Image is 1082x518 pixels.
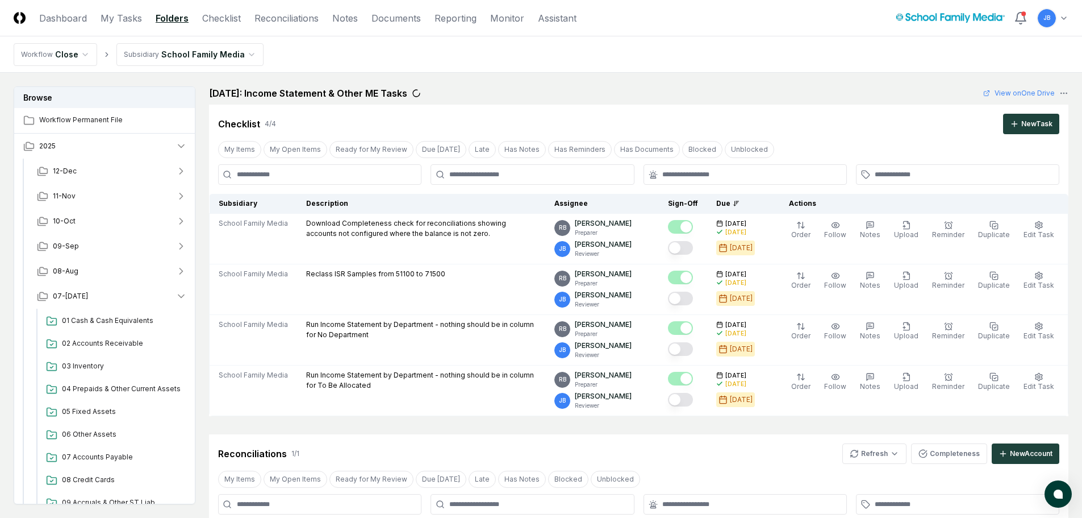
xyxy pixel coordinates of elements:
span: Follow [824,230,846,239]
button: Duplicate [976,269,1012,293]
button: Notes [858,269,883,293]
span: Upload [894,382,918,391]
button: Upload [892,370,921,394]
img: Logo [14,12,26,24]
p: Preparer [575,380,632,389]
span: RB [559,325,566,333]
button: Edit Task [1021,370,1056,394]
button: 11-Nov [28,184,196,209]
a: Dashboard [39,11,87,25]
div: Subsidiary [124,49,159,60]
div: Due [716,198,762,209]
button: Follow [822,370,849,394]
button: My Items [218,141,261,158]
p: Preparer [575,330,632,338]
button: Reminder [930,370,967,394]
span: School Family Media [219,370,288,380]
span: 07-[DATE] [53,291,88,301]
span: 08 Credit Cards [62,475,182,485]
span: 11-Nov [53,191,76,201]
button: Order [789,320,813,343]
span: 04 Prepaids & Other Current Assets [62,384,182,394]
div: 4 / 4 [265,119,276,129]
p: Reviewer [575,300,632,309]
button: 10-Oct [28,209,196,234]
span: Edit Task [1023,281,1054,289]
button: Has Reminders [548,141,612,158]
a: My Tasks [101,11,142,25]
span: RB [559,223,566,232]
h3: Browse [14,87,195,108]
button: NewTask [1003,114,1059,134]
div: Reconciliations [218,447,287,461]
p: Run Income Statement by Department - nothing should be in column for To Be Allocated [306,370,536,391]
button: 09-Sep [28,234,196,259]
button: Unblocked [725,141,774,158]
button: Late [469,471,496,488]
span: Duplicate [978,281,1010,289]
img: School Family Media logo [896,13,1005,23]
span: Follow [824,382,846,391]
span: Notes [860,281,880,289]
a: Checklist [202,11,241,25]
div: Workflow [21,49,53,60]
button: 08-Aug [28,259,196,284]
span: 09 Accruals & Other ST Liab [62,498,182,508]
a: 06 Other Assets [41,425,187,445]
button: 07-[DATE] [28,284,196,309]
span: Order [791,331,811,340]
span: 07 Accounts Payable [62,452,182,462]
a: 04 Prepaids & Other Current Assets [41,379,187,400]
span: RB [559,375,566,384]
span: Reminder [932,331,964,340]
div: Checklist [218,117,260,131]
span: 06 Other Assets [62,429,182,440]
a: Monitor [490,11,524,25]
div: 1 / 1 [291,449,299,459]
button: Unblocked [591,471,640,488]
button: Follow [822,269,849,293]
span: Order [791,382,811,391]
button: Duplicate [976,218,1012,242]
span: School Family Media [219,320,288,330]
p: Download Completeness check for reconciliations showing accounts not configured where the balance... [306,218,536,239]
span: School Family Media [219,269,288,279]
p: Reviewer [575,351,632,359]
span: Notes [860,230,880,239]
span: Duplicate [978,230,1010,239]
div: [DATE] [730,243,753,253]
div: [DATE] [730,344,753,354]
a: Reporting [435,11,477,25]
p: [PERSON_NAME] [575,320,632,330]
p: Preparer [575,279,632,288]
button: Edit Task [1021,218,1056,242]
button: Refresh [842,444,906,464]
button: Mark complete [668,342,693,356]
span: Upload [894,331,918,340]
a: 01 Cash & Cash Equivalents [41,311,187,331]
h2: [DATE]: Income Statement & Other ME Tasks [209,86,407,100]
span: [DATE] [725,270,746,279]
button: Mark complete [668,241,693,255]
a: Workflow Permanent File [14,108,196,133]
p: Preparer [575,229,632,237]
p: [PERSON_NAME] [575,218,632,229]
button: Edit Task [1021,320,1056,343]
p: [PERSON_NAME] [575,341,632,351]
button: Ready for My Review [329,141,413,158]
span: RB [559,274,566,283]
button: Ready for My Review [329,471,413,488]
button: Upload [892,320,921,343]
th: Description [297,194,545,214]
span: Order [791,281,811,289]
nav: breadcrumb [14,43,264,66]
button: NewAccount [992,444,1059,464]
span: JB [559,245,566,253]
p: Reviewer [575,250,632,258]
th: Assignee [545,194,659,214]
a: 02 Accounts Receivable [41,334,187,354]
button: Reminder [930,320,967,343]
span: 10-Oct [53,216,76,226]
span: 12-Dec [53,166,77,176]
button: Late [469,141,496,158]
